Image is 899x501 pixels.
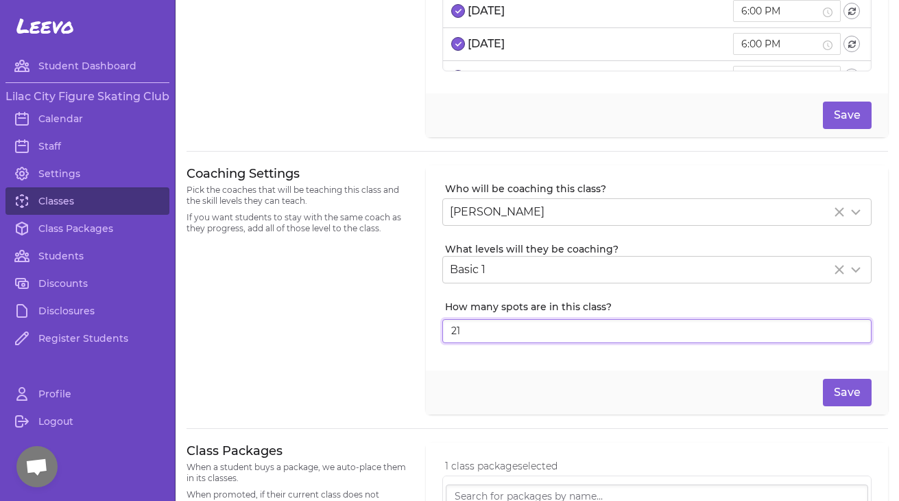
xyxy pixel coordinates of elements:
p: 1 class package selected [445,459,872,473]
a: Register Students [5,325,169,352]
button: Save [823,102,872,129]
input: 6:00 PM [741,3,820,19]
h3: Lilac City Figure Skating Club [5,89,169,105]
a: Staff [5,132,169,160]
input: 6:00 PM [741,69,820,84]
p: [DATE] [468,3,505,19]
a: Logout [5,408,169,435]
p: When a student buys a package, we auto-place them in its classes. [187,462,409,484]
span: Basic 1 [450,263,486,276]
a: Settings [5,160,169,187]
p: If you want students to stay with the same coach as they progress, add all of those level to the ... [187,212,409,234]
span: Leevo [16,14,74,38]
button: select date [451,4,465,18]
label: Who will be coaching this class? [445,182,872,196]
button: Save [823,379,872,406]
p: Pick the coaches that will be teaching this class and the skill levels they can teach. [187,185,409,207]
a: Discounts [5,270,169,297]
a: Disclosures [5,297,169,325]
a: Profile [5,380,169,408]
h3: Class Packages [187,443,409,459]
span: [PERSON_NAME] [450,205,544,218]
a: Student Dashboard [5,52,169,80]
p: [DATE] [468,36,505,52]
a: Classes [5,187,169,215]
a: Students [5,242,169,270]
button: Clear Selected [831,261,848,278]
button: select date [451,37,465,51]
button: Clear Selected [831,204,848,220]
p: [DATE] [468,69,505,85]
div: Open chat [16,446,58,487]
input: 6:00 PM [741,36,820,51]
button: select date [451,70,465,84]
label: What levels will they be coaching? [445,242,872,256]
input: Leave blank for unlimited spots [442,319,872,344]
a: Class Packages [5,215,169,242]
a: Calendar [5,105,169,132]
h3: Coaching Settings [187,165,409,182]
label: How many spots are in this class? [445,300,872,314]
